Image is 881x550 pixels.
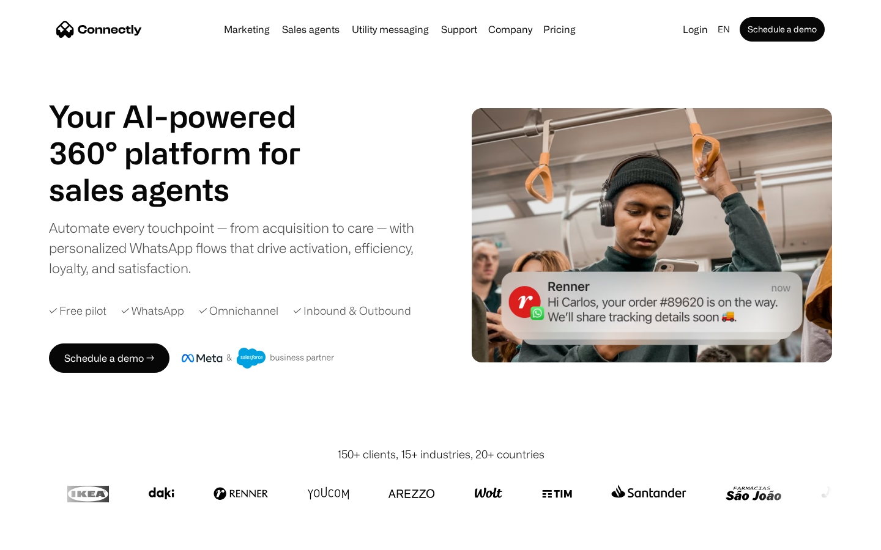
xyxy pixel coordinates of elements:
[538,24,581,34] a: Pricing
[485,21,536,38] div: Company
[49,171,330,208] div: 1 of 4
[12,527,73,546] aside: Language selected: English
[436,24,482,34] a: Support
[713,21,737,38] div: en
[49,98,330,171] h1: Your AI-powered 360° platform for
[718,21,730,38] div: en
[121,302,184,319] div: ✓ WhatsApp
[337,446,545,463] div: 150+ clients, 15+ industries, 20+ countries
[277,24,344,34] a: Sales agents
[49,171,330,208] div: carousel
[49,171,330,208] h1: sales agents
[182,348,335,369] img: Meta and Salesforce business partner badge.
[49,343,169,373] a: Schedule a demo →
[49,302,106,319] div: ✓ Free pilot
[219,24,275,34] a: Marketing
[24,529,73,546] ul: Language list
[49,218,434,278] div: Automate every touchpoint — from acquisition to care — with personalized WhatsApp flows that driv...
[199,302,278,319] div: ✓ Omnichannel
[678,21,713,38] a: Login
[347,24,434,34] a: Utility messaging
[293,302,411,319] div: ✓ Inbound & Outbound
[740,17,825,42] a: Schedule a demo
[488,21,532,38] div: Company
[56,20,142,38] a: home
